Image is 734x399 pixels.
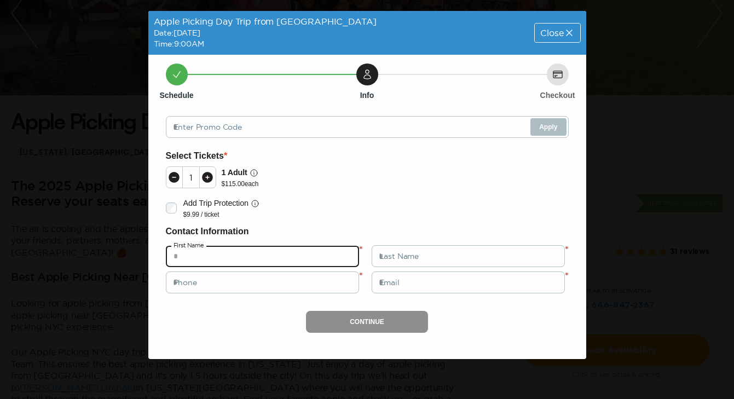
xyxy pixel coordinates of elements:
[159,90,193,101] h6: Schedule
[154,16,377,26] span: Apple Picking Day Trip from [GEOGRAPHIC_DATA]
[154,39,204,48] span: Time: 9:00AM
[540,28,563,37] span: Close
[540,90,575,101] h6: Checkout
[166,224,569,239] h6: Contact Information
[360,90,374,101] h6: Info
[183,210,259,219] p: $9.99 / ticket
[166,149,569,163] h6: Select Tickets
[222,166,247,179] p: 1 Adult
[154,28,200,37] span: Date: [DATE]
[222,180,259,188] p: $ 115.00 each
[183,173,199,182] div: 1
[183,197,248,210] p: Add Trip Protection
